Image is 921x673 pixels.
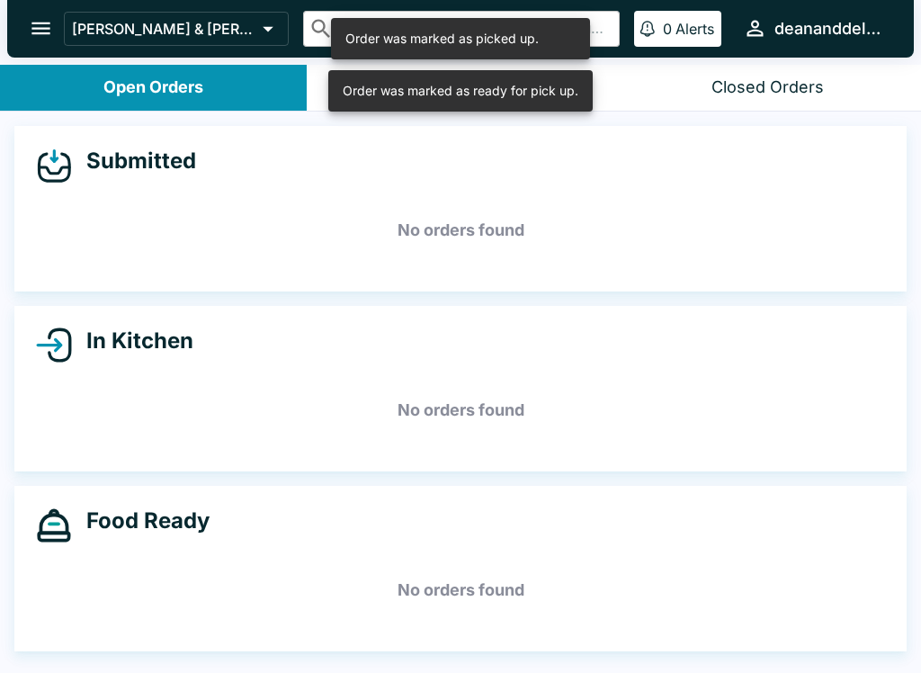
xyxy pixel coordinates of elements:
p: 0 [663,20,672,38]
h4: In Kitchen [72,328,193,354]
button: [PERSON_NAME] & [PERSON_NAME] [PERSON_NAME] [64,12,289,46]
h4: Submitted [72,148,196,175]
h4: Food Ready [72,507,210,534]
h5: No orders found [36,198,885,263]
button: open drawer [18,5,64,51]
p: [PERSON_NAME] & [PERSON_NAME] [PERSON_NAME] [72,20,255,38]
div: Order was marked as ready for pick up. [343,76,578,106]
div: Order was marked as picked up. [345,23,539,54]
div: Closed Orders [711,77,824,98]
p: Alerts [675,20,714,38]
h5: No orders found [36,558,885,623]
h5: No orders found [36,378,885,443]
div: Open Orders [103,77,203,98]
button: deananddelucaritz [736,9,892,48]
div: deananddelucaritz [774,18,885,40]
